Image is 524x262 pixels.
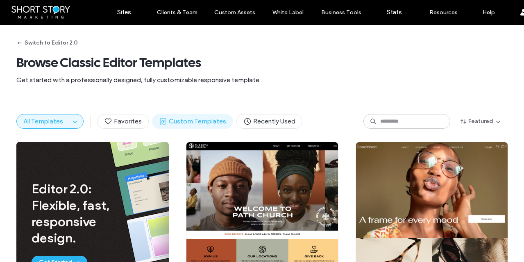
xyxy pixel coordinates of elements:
[214,9,255,16] label: Custom Assets
[16,36,78,49] button: Switch to Editor 2.0
[243,117,295,126] span: Recently Used
[157,9,197,16] label: Clients & Team
[16,76,508,85] span: Get started with a professionally designed, fully customizable responsive template.
[236,114,302,129] button: Recently Used
[272,9,304,16] label: White Label
[387,9,402,16] label: Stats
[483,9,495,16] label: Help
[32,181,132,246] span: Editor 2.0: Flexible, fast, responsive design.
[16,54,508,71] span: Browse Classic Editor Templates
[159,117,226,126] span: Custom Templates
[17,114,70,128] button: All Templates
[104,117,142,126] span: Favorites
[19,6,36,13] span: Help
[321,9,361,16] label: Business Tools
[23,117,63,125] span: All Templates
[97,114,149,129] button: Favorites
[429,9,458,16] label: Resources
[152,114,233,129] button: Custom Templates
[454,115,508,128] button: Featured
[117,9,131,16] label: Sites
